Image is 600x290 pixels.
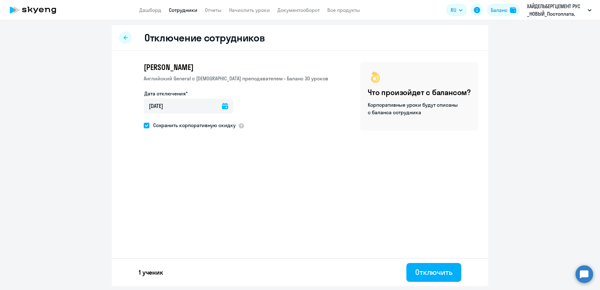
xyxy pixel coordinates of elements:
p: 1 ученик [139,268,163,277]
span: [PERSON_NAME] [144,62,193,72]
button: ХАЙДЕЛЬБЕРГЦЕМЕНТ РУС _НОВЫЙ_Постоплата, ХАЙДЕЛЬБЕРГЦЕМЕНТ РУС, ООО [524,3,595,18]
span: Сохранить корпоративную скидку [149,121,236,129]
p: ХАЙДЕЛЬБЕРГЦЕМЕНТ РУС _НОВЫЙ_Постоплата, ХАЙДЕЛЬБЕРГЦЕМЕНТ РУС, ООО [527,3,585,18]
a: Дашборд [139,7,161,13]
div: Баланс [491,6,507,14]
button: Отключить [406,263,461,282]
button: RU [446,4,467,16]
div: Отключить [415,267,453,277]
span: RU [451,6,456,14]
button: Балансbalance [487,4,520,16]
p: Английский General с [DEMOGRAPHIC_DATA] преподавателем • Баланс 30 уроков [144,75,328,82]
a: Все продукты [327,7,360,13]
a: Документооборот [277,7,320,13]
a: Отчеты [205,7,222,13]
h4: Что произойдет с балансом? [368,87,471,97]
img: balance [510,7,516,13]
p: Корпоративные уроки будут списаны с баланса сотрудника [368,101,459,116]
img: ok [368,70,383,85]
input: дд.мм.гггг [144,99,233,114]
a: Сотрудники [169,7,197,13]
a: Начислить уроки [229,7,270,13]
label: Дата отключения* [144,90,188,97]
h2: Отключение сотрудников [144,31,265,44]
